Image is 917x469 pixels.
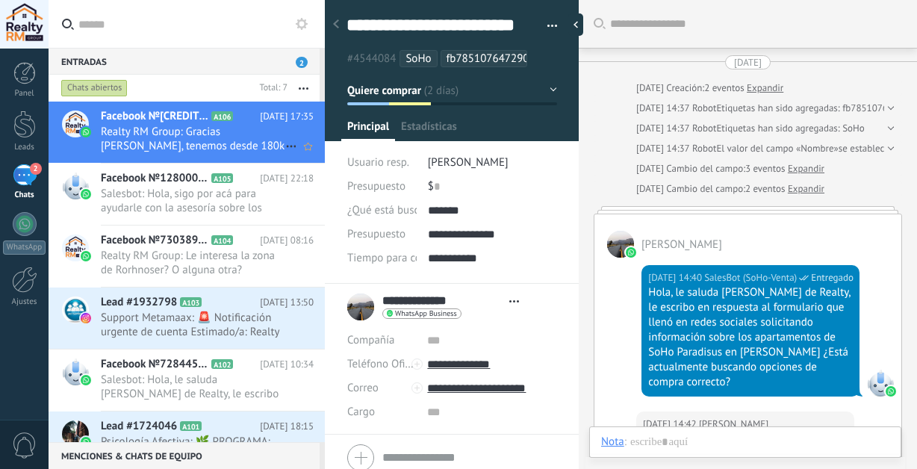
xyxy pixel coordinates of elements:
span: #4544084 [347,52,396,66]
a: Expandir [788,181,824,196]
span: ¿Qué está buscando? [347,205,448,216]
span: SalesBot [867,370,894,397]
div: [DATE] [734,55,762,69]
span: [DATE] 18:15 [260,419,314,434]
img: waba.svg [81,251,91,261]
img: waba.svg [81,189,91,199]
div: $ [428,175,557,199]
div: [DATE] 14:37 [636,121,692,136]
div: Hola, le saluda [PERSON_NAME] de Realty, le escribo en respuesta al formulario que llenó en redes... [648,285,853,390]
span: [DATE] 08:16 [260,233,314,248]
span: A106 [211,111,233,121]
span: Principal [347,119,389,141]
span: Etiquetas han sido agregadas: SoHo [716,121,864,136]
span: 2 eventos [745,181,785,196]
div: Cambio del campo: [636,161,824,176]
div: Panel [3,89,46,99]
span: Facebook №728445719999177 [101,357,208,372]
img: waba.svg [81,437,91,447]
span: Salesbot: Hola, le saluda [PERSON_NAME] de Realty, le escribo en respuesta al formulario que llen... [101,373,285,401]
span: fb785107647290707 [447,52,548,66]
div: Chats abiertos [61,79,128,97]
span: WhatsApp Business [395,310,457,317]
span: Cargo [347,406,375,417]
img: instagram.svg [81,313,91,323]
span: A104 [211,235,233,245]
span: Psicología Afectiva: 🌿 PROGRAMA: 🩷Reconexión corporal desde un enfoque integrador Una experiencia... [101,435,285,463]
span: Facebook №[CREDIT_CARD_NUMBER] [101,109,208,124]
div: [DATE] 14:37 [636,141,692,156]
img: waba.svg [886,386,896,397]
div: [DATE] 14:40 [648,270,704,285]
span: Usuario resp. [347,155,409,170]
a: Expandir [788,161,824,176]
a: Facebook №1280005713761957 A105 [DATE] 22:18 Salesbot: Hola, sigo por acá para ayudarle con la as... [49,164,325,225]
span: 2 [30,163,42,175]
span: Juan Pastora I [699,417,768,432]
span: 2 [296,57,308,68]
span: Realty RM Group: Gracias [PERSON_NAME], tenemos desde 180k en venta de 1 habitación y ya se alqui... [101,125,285,153]
div: Compañía [347,329,416,352]
div: Menciones & Chats de equipo [49,442,320,469]
span: El valor del campo «Nombre» [716,141,838,156]
img: waba.svg [626,247,636,258]
span: SalesBot (SoHo-Venta) [704,270,797,285]
a: Lead #1932798 A103 [DATE] 13:50 Support Metamaax: 🚨 Notificación urgente de cuenta Estimado/a: Re... [49,288,325,349]
span: Presupuesto [347,179,405,193]
div: [DATE] 14:37 [636,101,692,116]
div: Chats [3,190,46,200]
img: waba.svg [81,375,91,385]
span: Support Metamaax: 🚨 Notificación urgente de cuenta Estimado/a: Realty RM Group Hemos programado l... [101,311,285,339]
div: Presupuesto [347,175,417,199]
button: Teléfono Oficina [347,352,416,376]
span: Presupuesto [347,229,405,240]
span: Correo [347,381,379,395]
div: Presupuesto [347,223,417,246]
div: Entradas [49,48,320,75]
span: Juan Pastora I [607,231,634,258]
div: Tiempo para comprar [347,246,417,270]
span: Facebook №730389963195640 [101,233,208,248]
div: Cambio del campo: [636,181,824,196]
div: Leads [3,143,46,152]
div: Total: 7 [254,81,287,96]
span: Entregado [811,270,854,285]
div: Cargo [347,400,416,424]
span: Facebook №1280005713761957 [101,171,208,186]
span: 2 eventos [704,81,744,96]
span: Juan Pastora I [641,237,722,252]
div: Ajustes [3,297,46,307]
span: [DATE] 10:34 [260,357,314,372]
span: Realty RM Group: Le interesa la zona de Rorhnoser? O alguna otra? [101,249,285,277]
span: A101 [180,421,202,431]
img: waba.svg [81,127,91,137]
span: Robot [692,142,716,155]
span: Salesbot: Hola, sigo por acá para ayudarle con la asesoría sobre los apartamentos disponibles. [101,187,285,215]
div: ¿Qué está buscando? [347,199,417,223]
span: 3 eventos [745,161,785,176]
span: Robot [692,102,716,114]
div: Usuario resp. [347,151,417,175]
span: Tiempo para comprar [347,252,450,264]
div: [DATE] [636,181,666,196]
span: [DATE] 22:18 [260,171,314,186]
span: A103 [180,297,202,307]
div: Ocultar [568,13,583,36]
div: [DATE] 14:42 [643,417,699,432]
div: [DATE] [636,81,666,96]
span: Teléfono Oficina [347,357,425,371]
span: Estadísticas [401,119,457,141]
span: SoHo [405,52,431,66]
span: [DATE] 13:50 [260,295,314,310]
span: Lead #1932798 [101,295,177,310]
span: A102 [211,359,233,369]
a: Expandir [747,81,783,96]
div: [DATE] [636,161,666,176]
span: [DATE] 17:35 [260,109,314,124]
div: Creación: [636,81,783,96]
span: : [624,435,627,450]
span: Robot [692,122,716,134]
a: Facebook №728445719999177 A102 [DATE] 10:34 Salesbot: Hola, le saluda [PERSON_NAME] de Realty, le... [49,350,325,411]
a: Facebook №730389963195640 A104 [DATE] 08:16 Realty RM Group: Le interesa la zona de Rorhnoser? O ... [49,226,325,287]
span: A105 [211,173,233,183]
